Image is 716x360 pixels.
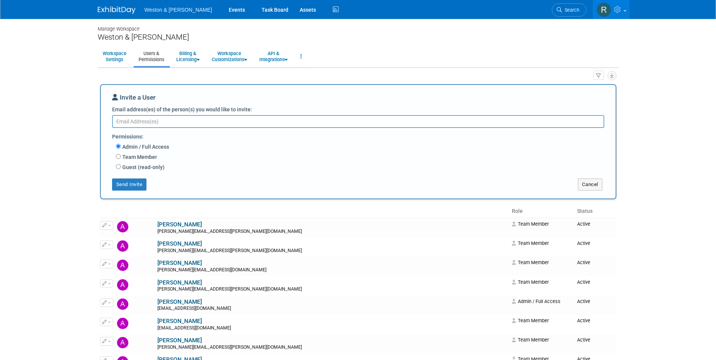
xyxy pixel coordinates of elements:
[117,337,128,348] img: Andrew Reid
[157,325,507,331] div: [EMAIL_ADDRESS][DOMAIN_NAME]
[512,298,560,304] span: Admin / Full Access
[145,7,212,13] span: Weston & [PERSON_NAME]
[157,286,507,292] div: [PERSON_NAME][EMAIL_ADDRESS][PERSON_NAME][DOMAIN_NAME]
[512,240,549,246] span: Team Member
[254,47,293,66] a: API &Integrations
[157,248,507,254] div: [PERSON_NAME][EMAIL_ADDRESS][PERSON_NAME][DOMAIN_NAME]
[577,260,590,265] span: Active
[117,240,128,252] img: Alex Simpson
[577,240,590,246] span: Active
[509,205,574,218] th: Role
[578,178,602,191] button: Cancel
[117,260,128,271] img: Alexandra Gaspar
[157,240,202,247] a: [PERSON_NAME]
[512,318,549,323] span: Team Member
[117,318,128,329] img: Amy Patton
[112,106,252,113] label: Email address(es) of the person(s) you would like to invite:
[552,3,587,17] a: Search
[98,47,131,66] a: WorkspaceSettings
[577,279,590,285] span: Active
[512,260,549,265] span: Team Member
[512,221,549,227] span: Team Member
[121,143,169,151] label: Admin / Full Access
[157,229,507,235] div: [PERSON_NAME][EMAIL_ADDRESS][PERSON_NAME][DOMAIN_NAME]
[112,178,147,191] button: Send Invite
[157,260,202,266] a: [PERSON_NAME]
[157,306,507,312] div: [EMAIL_ADDRESS][DOMAIN_NAME]
[577,318,590,323] span: Active
[121,153,157,161] label: Team Member
[562,7,579,13] span: Search
[171,47,205,66] a: Billing &Licensing
[112,93,604,106] div: Invite a User
[577,221,590,227] span: Active
[157,318,202,325] a: [PERSON_NAME]
[98,19,619,32] div: Manage Workspace
[121,163,165,171] label: Guest (read-only)
[157,298,202,305] a: [PERSON_NAME]
[117,221,128,232] img: Aaron Kearnan
[157,345,507,351] div: [PERSON_NAME][EMAIL_ADDRESS][PERSON_NAME][DOMAIN_NAME]
[157,267,507,273] div: [PERSON_NAME][EMAIL_ADDRESS][DOMAIN_NAME]
[117,279,128,291] img: Allie Goldberg
[157,221,202,228] a: [PERSON_NAME]
[134,47,169,66] a: Users &Permissions
[157,337,202,344] a: [PERSON_NAME]
[98,6,136,14] img: ExhibitDay
[574,205,616,218] th: Status
[512,337,549,343] span: Team Member
[112,130,610,142] div: Permissions:
[207,47,252,66] a: WorkspaceCustomizations
[98,32,619,42] div: Weston & [PERSON_NAME]
[117,298,128,310] img: Amelia Smith
[577,298,590,304] span: Active
[157,279,202,286] a: [PERSON_NAME]
[597,3,611,17] img: Roberta Sinclair
[512,279,549,285] span: Team Member
[577,337,590,343] span: Active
